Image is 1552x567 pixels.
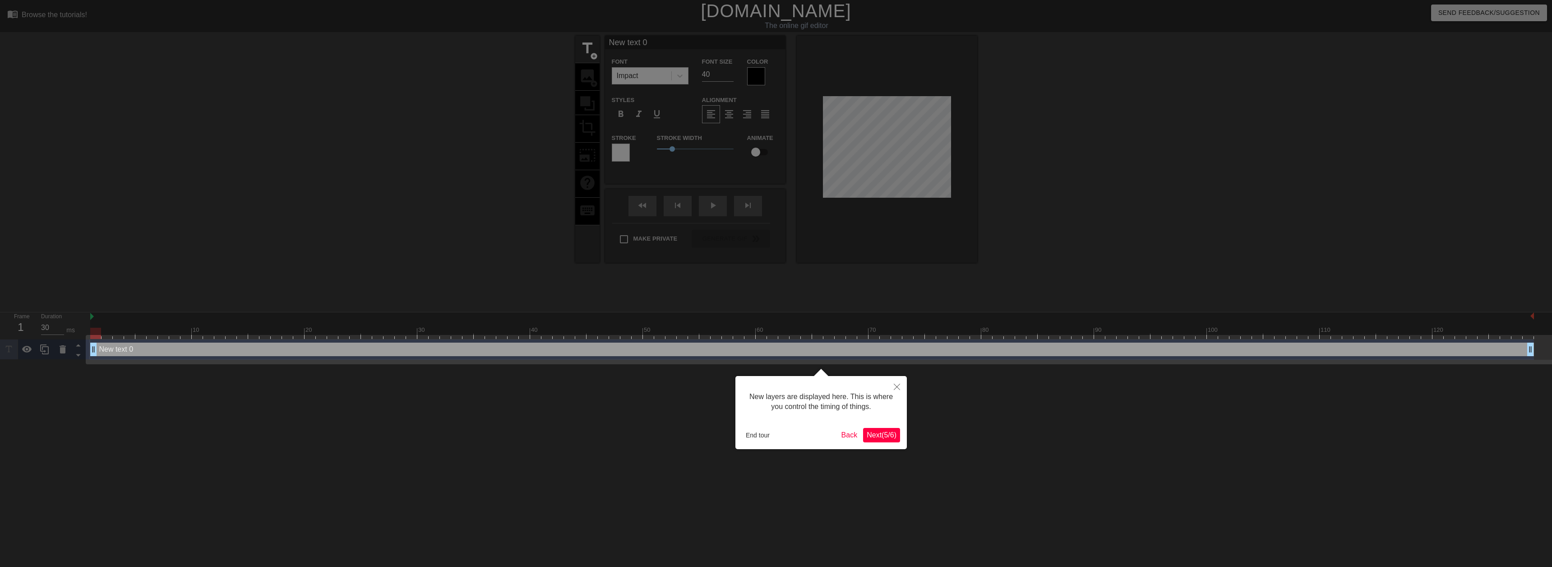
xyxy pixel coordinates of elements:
[867,431,896,439] span: Next ( 5 / 6 )
[742,383,900,421] div: New layers are displayed here. This is where you control the timing of things.
[887,376,907,397] button: Close
[863,428,900,442] button: Next
[742,428,773,442] button: End tour
[838,428,861,442] button: Back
